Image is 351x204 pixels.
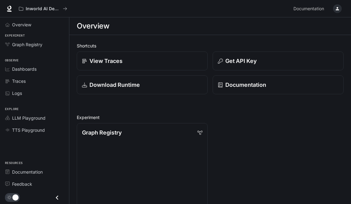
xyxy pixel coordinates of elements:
h1: Overview [77,20,109,32]
a: Traces [2,76,67,86]
a: Documentation [213,75,344,94]
span: TTS Playground [12,127,45,133]
h2: Experiment [77,114,344,121]
a: TTS Playground [2,125,67,135]
button: All workspaces [16,2,70,15]
p: Graph Registry [82,128,122,137]
span: Traces [12,78,26,84]
h2: Shortcuts [77,42,344,49]
span: Documentation [12,169,43,175]
a: View Traces [77,51,208,70]
a: Logs [2,88,67,99]
span: Feedback [12,181,32,187]
a: Feedback [2,179,67,189]
span: Dark mode toggle [12,194,19,201]
span: Dashboards [12,66,37,72]
a: Overview [2,19,67,30]
span: Graph Registry [12,41,42,48]
span: Overview [12,21,31,28]
a: Graph Registry [2,39,67,50]
span: LLM Playground [12,115,45,121]
a: Documentation [291,2,329,15]
a: LLM Playground [2,113,67,123]
button: Close drawer [50,191,64,204]
p: View Traces [89,57,123,65]
a: Dashboards [2,64,67,74]
span: Documentation [293,5,324,13]
a: Documentation [2,166,67,177]
span: Logs [12,90,22,96]
p: Documentation [225,81,266,89]
a: Download Runtime [77,75,208,94]
p: Download Runtime [89,81,140,89]
p: Get API Key [225,57,257,65]
p: Inworld AI Demos [26,6,60,11]
button: Get API Key [213,51,344,70]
